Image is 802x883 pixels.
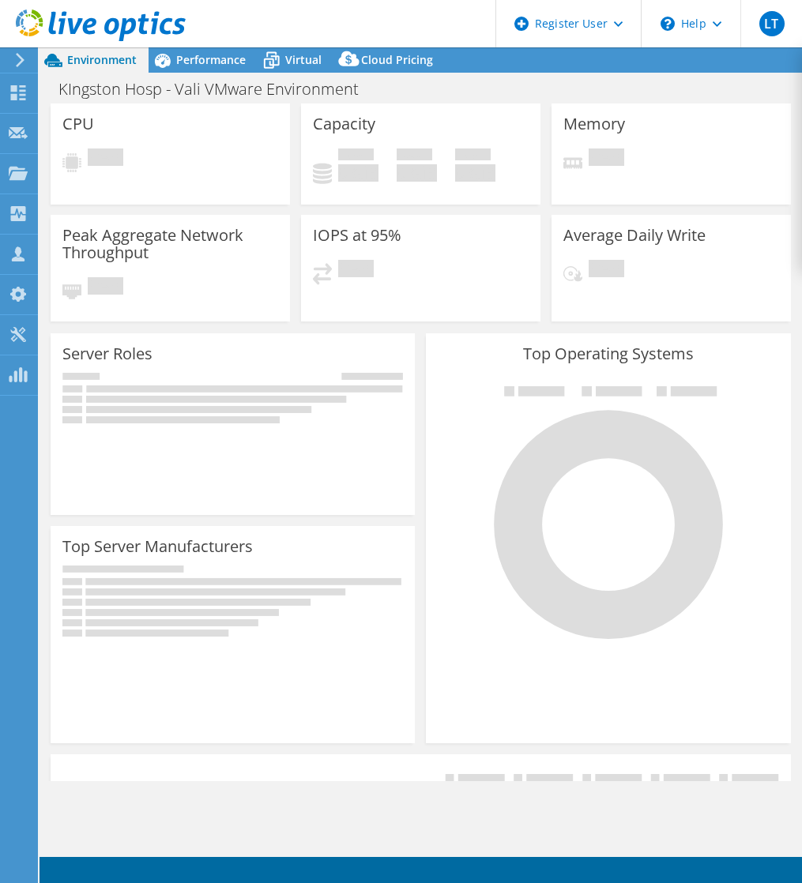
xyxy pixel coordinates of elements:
[338,260,374,281] span: Pending
[313,227,401,244] h3: IOPS at 95%
[589,148,624,170] span: Pending
[51,81,383,98] h1: KIngston Hosp - Vali VMware Environment
[563,115,625,133] h3: Memory
[759,11,785,36] span: LT
[62,538,253,555] h3: Top Server Manufacturers
[67,52,137,67] span: Environment
[438,345,778,363] h3: Top Operating Systems
[176,52,246,67] span: Performance
[338,164,378,182] h4: 0 GiB
[62,345,152,363] h3: Server Roles
[361,52,433,67] span: Cloud Pricing
[313,115,375,133] h3: Capacity
[62,115,94,133] h3: CPU
[563,227,706,244] h3: Average Daily Write
[285,52,322,67] span: Virtual
[62,227,278,261] h3: Peak Aggregate Network Throughput
[338,148,374,164] span: Used
[88,148,123,170] span: Pending
[455,148,491,164] span: Total
[661,17,675,31] svg: \n
[88,277,123,299] span: Pending
[397,164,437,182] h4: 0 GiB
[589,260,624,281] span: Pending
[397,148,432,164] span: Free
[455,164,495,182] h4: 0 GiB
